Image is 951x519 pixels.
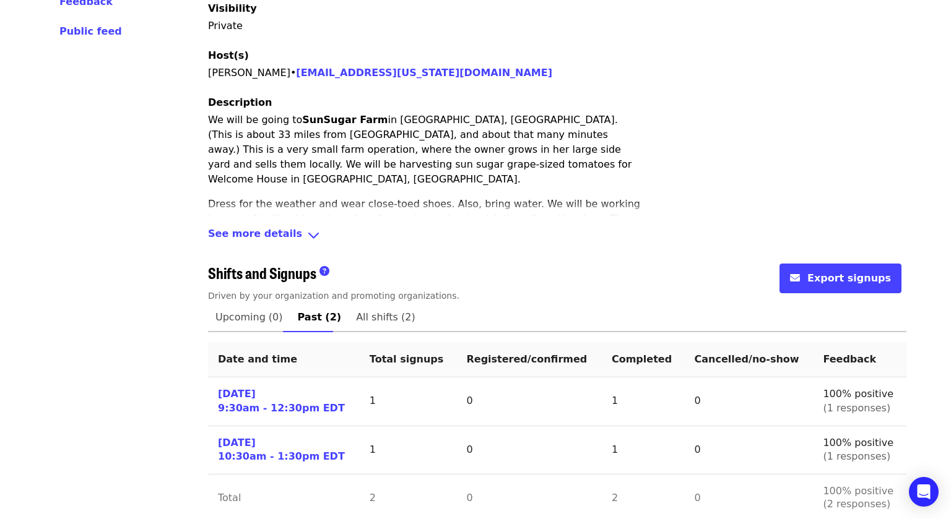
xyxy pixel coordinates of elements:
[349,302,423,332] a: All shifts (2)
[823,450,890,462] span: (1 responses)
[208,67,552,79] span: [PERSON_NAME] •
[218,353,297,365] span: Date and time
[823,402,890,414] span: (1 responses)
[370,353,444,365] span: Total signups
[208,262,316,283] span: Shifts and Signups
[685,426,814,475] td: 0
[296,67,552,79] a: [EMAIL_ADDRESS][US_STATE][DOMAIN_NAME]
[208,49,249,61] span: Host(s)
[290,302,349,332] a: Past (2)
[456,426,601,475] td: 0
[298,309,342,326] span: Past (2)
[695,353,799,365] span: Cancelled/no-show
[602,426,685,475] td: 1
[356,309,415,326] span: All shifts (2)
[208,97,272,108] span: Description
[218,436,345,465] a: [DATE]10:30am - 1:30pm EDT
[466,353,587,365] span: Registered/confirmed
[59,24,178,39] a: Public feed
[307,226,320,244] i: angle-down icon
[208,302,290,332] a: Upcoming (0)
[208,19,906,33] p: Private
[218,387,345,416] a: [DATE]9:30am - 12:30pm EDT
[909,477,939,507] div: Open Intercom Messenger
[612,353,672,365] span: Completed
[208,226,302,244] span: See more details
[779,264,901,293] button: envelope iconExport signups
[59,25,122,37] span: Public feed
[790,272,800,284] i: envelope icon
[602,377,685,426] td: 1
[456,377,601,426] td: 0
[685,377,814,426] td: 0
[360,426,457,475] td: 1
[208,226,906,244] div: See more detailsangle-down icon
[215,309,283,326] span: Upcoming (0)
[218,492,241,504] span: Total
[813,426,906,475] td: 100% positive
[813,377,906,426] td: 100% positive
[208,113,641,187] p: We will be going to in [GEOGRAPHIC_DATA], [GEOGRAPHIC_DATA]. (This is about 33 miles from [GEOGRA...
[208,197,641,241] p: Dress for the weather and wear close-toed shoes. Also, bring water. We will be working in rows of...
[208,2,257,14] span: Visibility
[823,353,876,365] span: Feedback
[208,291,459,301] span: Driven by your organization and promoting organizations.
[319,265,329,277] i: question-circle icon
[360,377,457,426] td: 1
[302,114,388,126] strong: SunSugar Farm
